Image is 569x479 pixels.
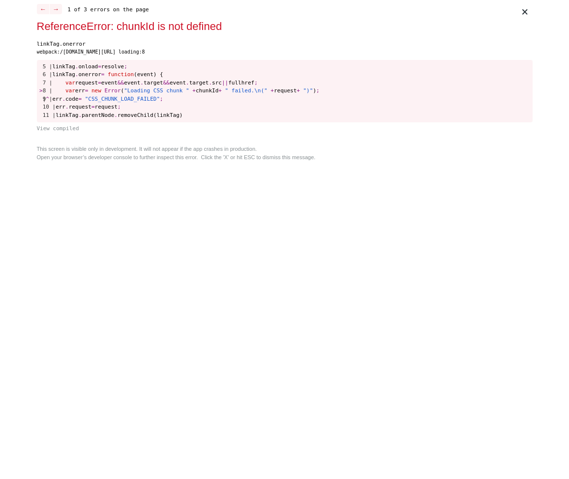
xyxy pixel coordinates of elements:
button: View compiled [37,125,533,133]
span: chunkId [196,87,218,94]
span: && [163,80,170,86]
span: var [65,87,75,94]
span: + [192,87,196,94]
span: = [79,96,82,102]
span: ; [118,104,121,110]
span: target [144,80,163,86]
span: fullhref [228,80,254,86]
span: ; [316,87,320,94]
span: 11 | [43,112,56,118]
span: ; [124,63,127,70]
span: = [85,87,89,94]
span: ( [121,87,124,94]
span: function [108,71,134,78]
span: linkTag [53,71,75,78]
span: event [101,80,118,86]
span: 10 | [43,104,56,110]
span: ")" [303,87,313,94]
span: var [65,80,75,86]
span: err [75,87,85,94]
span: + [270,87,274,94]
span: onerror [78,71,101,78]
span: event [124,80,140,86]
span: = [98,80,101,86]
span: 8 | [43,87,53,94]
span: src [212,80,222,86]
span: parentNode [82,112,114,118]
span: target [189,80,209,86]
span: || [222,80,228,86]
div: linkTag.onerror [37,40,533,49]
span: ; [160,96,163,102]
span: "Loading CSS chunk " [124,87,189,94]
span: request [75,80,98,86]
span: request [69,104,91,110]
span: && [118,80,124,86]
span: "CSS_CHUNK_LOAD_FAILED" [85,96,160,102]
div: This screen is visible only in development. It will not appear if the app crashes in production. ... [37,145,533,161]
span: + [218,87,222,94]
span: linkTag [56,112,78,118]
span: 6 | [43,71,53,78]
span: event [170,80,186,86]
span: request [95,104,118,110]
span: . [114,112,118,118]
div: ReferenceError: chunkId is not defined [37,18,517,34]
span: code [65,96,79,102]
span: | [43,96,46,102]
span: 7 | [43,80,53,86]
span: webpack:/[DOMAIN_NAME][URL] loading:8 [37,49,145,55]
span: linkTag [53,63,75,70]
span: resolve [101,63,124,70]
span: removeChild(linkTag) [118,112,182,118]
span: err [56,104,65,110]
span: Error [104,87,120,94]
span: . [78,112,82,118]
span: . [140,80,144,86]
span: . [65,104,69,110]
span: ^ [46,96,49,102]
span: = [101,71,105,78]
span: request [274,87,297,94]
span: ; [254,80,258,86]
div: 1 of 3 errors on the page [37,4,533,14]
span: . [209,80,212,86]
span: 5 | [43,63,53,70]
span: onload [78,63,98,70]
span: = [91,104,95,110]
span: . [186,80,189,86]
span: + [297,87,300,94]
span: > [39,87,43,94]
button: ← [37,4,49,14]
span: err [53,96,62,102]
span: " failed.\n(" [225,87,268,94]
span: . [75,71,79,78]
span: = [98,63,101,70]
button: → [50,4,62,14]
span: ) [313,87,316,94]
span: new [91,87,101,94]
span: . [75,63,79,70]
span: (event) { [134,71,163,78]
span: . [62,96,65,102]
